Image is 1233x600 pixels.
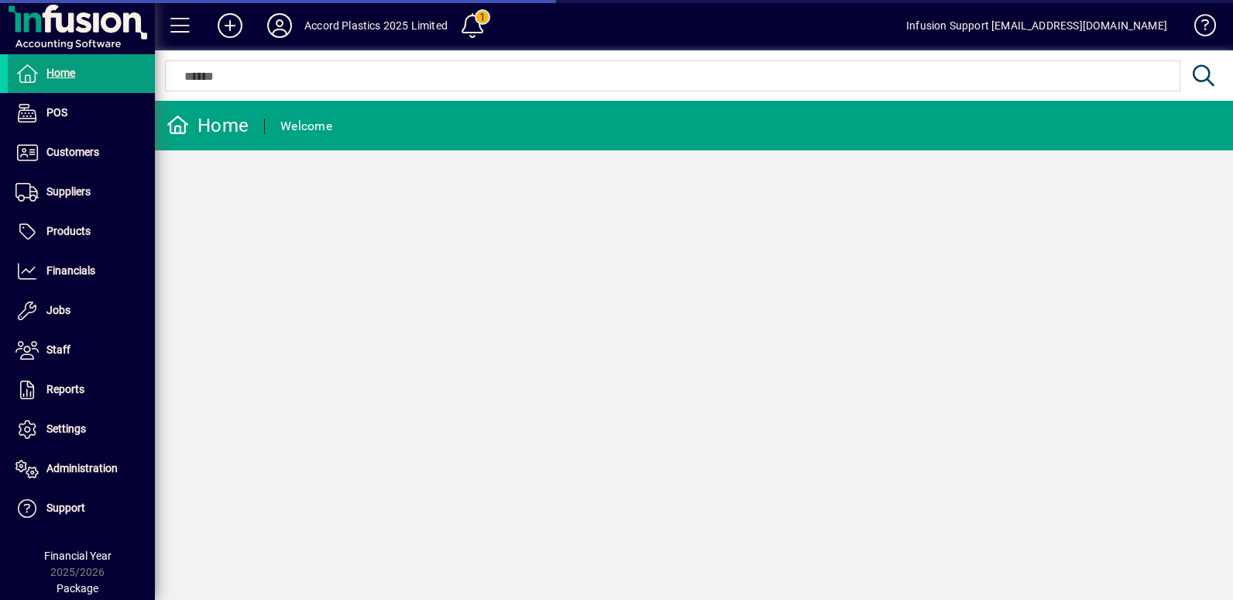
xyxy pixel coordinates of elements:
[205,12,255,40] button: Add
[8,371,155,409] a: Reports
[906,13,1167,38] div: Infusion Support [EMAIL_ADDRESS][DOMAIN_NAME]
[8,489,155,528] a: Support
[46,146,99,158] span: Customers
[46,67,75,79] span: Home
[46,106,67,119] span: POS
[8,450,155,488] a: Administration
[8,291,155,330] a: Jobs
[8,212,155,251] a: Products
[280,114,332,139] div: Welcome
[46,185,91,198] span: Suppliers
[46,343,70,356] span: Staff
[8,331,155,370] a: Staff
[255,12,304,40] button: Profile
[8,252,155,291] a: Financials
[1183,3,1214,53] a: Knowledge Base
[167,113,249,138] div: Home
[8,133,155,172] a: Customers
[44,550,112,562] span: Financial Year
[8,410,155,449] a: Settings
[46,502,85,514] span: Support
[46,462,118,474] span: Administration
[46,383,84,395] span: Reports
[46,225,91,237] span: Products
[304,13,448,38] div: Accord Plastics 2025 Limited
[8,173,155,212] a: Suppliers
[8,94,155,133] a: POS
[46,422,86,435] span: Settings
[46,264,95,277] span: Financials
[57,582,98,595] span: Package
[46,304,70,316] span: Jobs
